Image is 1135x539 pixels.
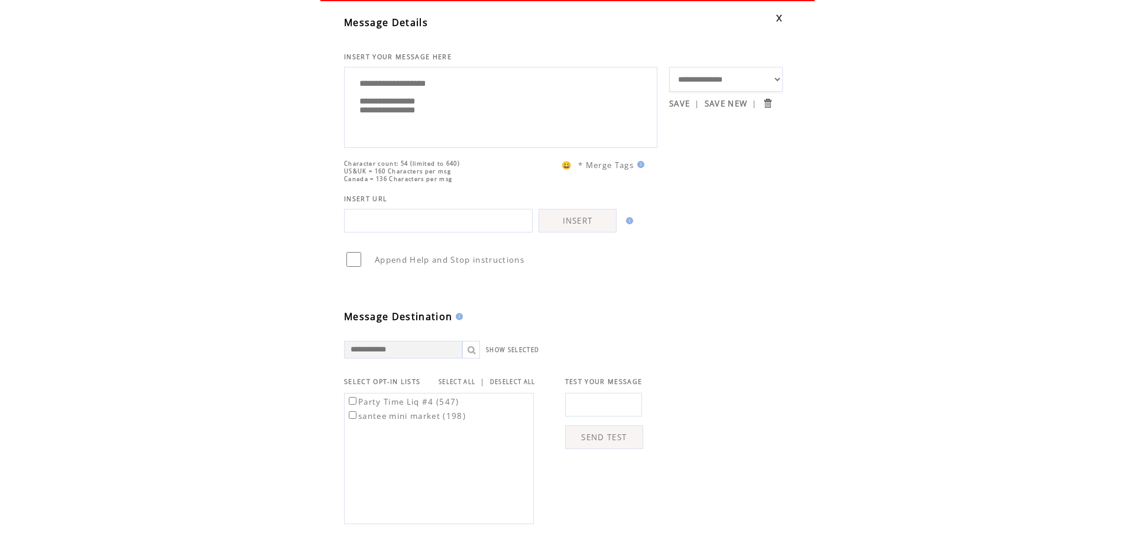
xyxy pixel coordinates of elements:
[562,160,572,170] span: 😀
[344,175,452,183] span: Canada = 136 Characters per msg
[695,98,699,109] span: |
[346,396,459,407] label: Party Time Liq #4 (547)
[565,377,643,386] span: TEST YOUR MESSAGE
[344,377,420,386] span: SELECT OPT-IN LISTS
[349,411,356,419] input: santee mini market (198)
[752,98,757,109] span: |
[565,425,643,449] a: SEND TEST
[762,98,773,109] input: Submit
[344,195,387,203] span: INSERT URL
[344,53,452,61] span: INSERT YOUR MESSAGE HERE
[490,378,536,386] a: DESELECT ALL
[344,310,452,323] span: Message Destination
[634,161,644,168] img: help.gif
[669,98,690,109] a: SAVE
[452,313,463,320] img: help.gif
[480,376,485,387] span: |
[349,397,356,405] input: Party Time Liq #4 (547)
[705,98,748,109] a: SAVE NEW
[375,254,524,265] span: Append Help and Stop instructions
[344,160,460,167] span: Character count: 54 (limited to 640)
[344,16,428,29] span: Message Details
[346,411,466,421] label: santee mini market (198)
[622,217,633,224] img: help.gif
[439,378,475,386] a: SELECT ALL
[578,160,634,170] span: * Merge Tags
[486,346,539,354] a: SHOW SELECTED
[539,209,617,233] a: INSERT
[344,167,451,175] span: US&UK = 160 Characters per msg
